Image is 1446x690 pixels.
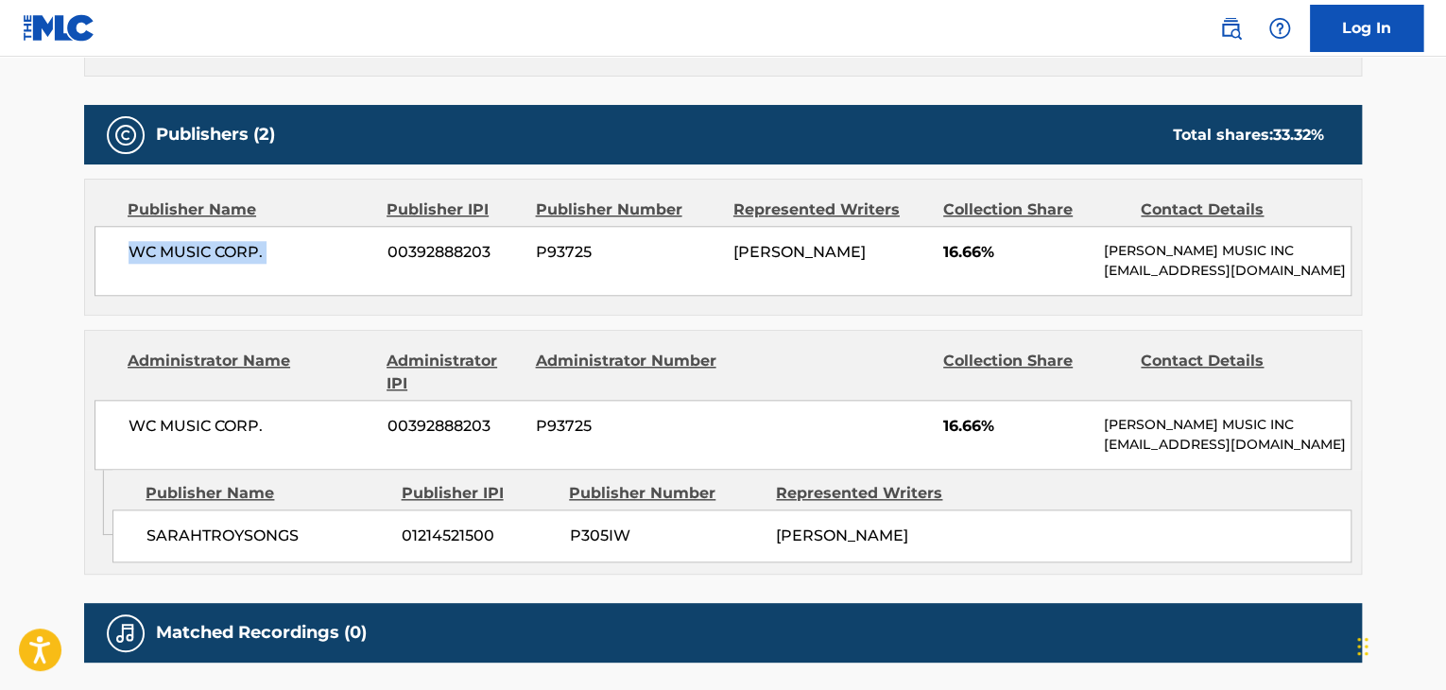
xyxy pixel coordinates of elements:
[1141,350,1324,395] div: Contact Details
[1104,435,1351,455] p: [EMAIL_ADDRESS][DOMAIN_NAME]
[114,622,137,645] img: Matched Recordings
[943,241,1090,264] span: 16.66%
[128,198,372,221] div: Publisher Name
[1310,5,1423,52] a: Log In
[943,350,1127,395] div: Collection Share
[387,241,522,264] span: 00392888203
[1351,599,1446,690] iframe: Chat Widget
[23,14,95,42] img: MLC Logo
[536,241,719,264] span: P93725
[733,243,866,261] span: [PERSON_NAME]
[733,198,929,221] div: Represented Writers
[1104,415,1351,435] p: [PERSON_NAME] MUSIC INC
[401,482,555,505] div: Publisher IPI
[387,350,521,395] div: Administrator IPI
[536,415,719,438] span: P93725
[1357,618,1369,675] div: Drag
[1219,17,1242,40] img: search
[128,350,372,395] div: Administrator Name
[129,241,373,264] span: WC MUSIC CORP.
[1261,9,1299,47] div: Help
[776,482,969,505] div: Represented Writers
[535,350,718,395] div: Administrator Number
[129,415,373,438] span: WC MUSIC CORP.
[114,124,137,147] img: Publishers
[156,124,275,146] h5: Publishers (2)
[1268,17,1291,40] img: help
[146,482,387,505] div: Publisher Name
[569,482,762,505] div: Publisher Number
[156,622,367,644] h5: Matched Recordings (0)
[146,525,387,547] span: SARAHTROYSONGS
[1104,261,1351,281] p: [EMAIL_ADDRESS][DOMAIN_NAME]
[1141,198,1324,221] div: Contact Details
[387,415,522,438] span: 00392888203
[943,198,1127,221] div: Collection Share
[1173,124,1324,147] div: Total shares:
[402,525,555,547] span: 01214521500
[1212,9,1249,47] a: Public Search
[943,415,1090,438] span: 16.66%
[1273,126,1324,144] span: 33.32 %
[535,198,718,221] div: Publisher Number
[387,198,521,221] div: Publisher IPI
[569,525,762,547] span: P305IW
[776,526,908,544] span: [PERSON_NAME]
[1104,241,1351,261] p: [PERSON_NAME] MUSIC INC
